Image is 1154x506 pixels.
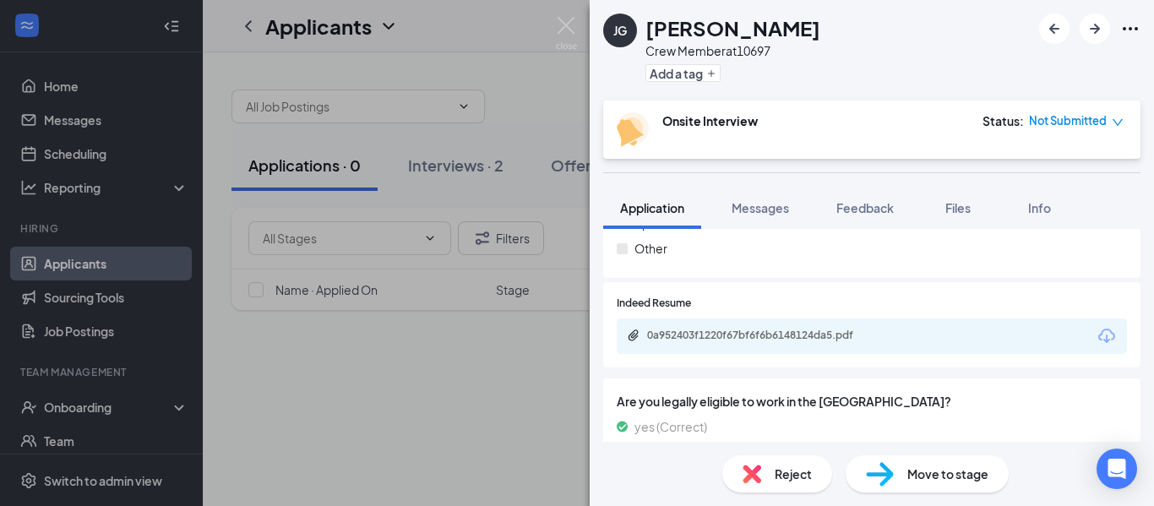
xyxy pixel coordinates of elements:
button: PlusAdd a tag [645,64,721,82]
span: Feedback [836,200,894,215]
span: Messages [732,200,789,215]
div: JG [613,22,627,39]
span: Application [620,200,684,215]
span: Are you legally eligible to work in the [GEOGRAPHIC_DATA]? [617,392,1127,411]
span: Files [945,200,971,215]
span: Other [634,239,667,258]
svg: ArrowRight [1085,19,1105,39]
div: Open Intercom Messenger [1097,449,1137,489]
span: Reject [775,465,812,483]
div: Crew Member at 10697 [645,42,820,59]
span: yes (Correct) [634,417,707,436]
span: Info [1028,200,1051,215]
h1: [PERSON_NAME] [645,14,820,42]
div: Status : [983,112,1024,129]
span: Move to stage [907,465,988,483]
button: ArrowRight [1080,14,1110,44]
span: Not Submitted [1029,112,1107,129]
b: Onsite Interview [662,113,758,128]
span: Indeed Resume [617,296,691,312]
a: Paperclip0a952403f1220f67bf6f6b6148124da5.pdf [627,329,901,345]
svg: ArrowLeftNew [1044,19,1064,39]
button: ArrowLeftNew [1039,14,1070,44]
span: down [1112,117,1124,128]
svg: Plus [706,68,716,79]
svg: Paperclip [627,329,640,342]
svg: Ellipses [1120,19,1140,39]
div: 0a952403f1220f67bf6f6b6148124da5.pdf [647,329,884,342]
svg: Download [1097,326,1117,346]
